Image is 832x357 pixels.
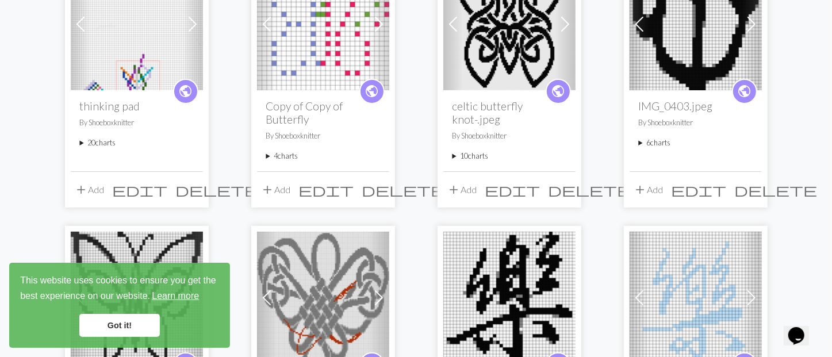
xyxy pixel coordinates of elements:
[447,182,461,198] span: add
[672,183,727,197] i: Edit
[630,17,762,28] a: IMG_0403.jpeg
[79,314,160,337] a: dismiss cookie message
[453,130,566,141] p: By Shoeboxknitter
[545,179,635,201] button: Delete
[299,183,354,197] i: Edit
[176,182,259,198] span: delete
[71,179,109,201] button: Add
[365,80,379,103] i: public
[630,291,762,302] a: Celtic Butterfly v1
[453,151,566,162] summary: 10charts
[634,182,647,198] span: add
[365,82,379,100] span: public
[257,17,389,28] a: Butterfly
[178,82,193,100] span: public
[731,179,822,201] button: Delete
[299,182,354,198] span: edit
[80,99,194,113] h2: thinking pad
[485,182,540,198] span: edit
[172,179,263,201] button: Delete
[113,182,168,198] span: edit
[362,182,445,198] span: delete
[358,179,449,201] button: Delete
[443,17,576,28] a: celtic butterfly knot-.jpeg
[668,179,731,201] button: Edit
[9,263,230,348] div: cookieconsent
[481,179,545,201] button: Edit
[639,137,753,148] summary: 6charts
[109,179,172,201] button: Edit
[150,287,201,305] a: learn more about cookies
[295,179,358,201] button: Edit
[639,99,753,113] h2: IMG_0403.jpeg
[266,151,380,162] summary: 4charts
[630,179,668,201] button: Add
[80,137,194,148] summary: 20charts
[173,79,198,104] a: public
[453,99,566,126] h2: celtic butterfly knot-.jpeg
[257,291,389,302] a: butterfly chinese knot.png
[71,17,203,28] a: 30x48
[261,182,275,198] span: add
[737,80,752,103] i: public
[20,274,219,305] span: This website uses cookies to ensure you get the best experience on our website.
[113,183,168,197] i: Edit
[732,79,757,104] a: public
[443,179,481,201] button: Add
[80,117,194,128] p: By Shoeboxknitter
[266,99,380,126] h2: Copy of Copy of Butterfly
[178,80,193,103] i: public
[75,182,89,198] span: add
[735,182,818,198] span: delete
[639,117,753,128] p: By Shoeboxknitter
[266,130,380,141] p: By Shoeboxknitter
[551,82,565,100] span: public
[672,182,727,198] span: edit
[549,182,631,198] span: delete
[359,79,385,104] a: public
[443,291,576,302] a: 樂.gif
[551,80,565,103] i: public
[784,311,821,346] iframe: chat widget
[737,82,752,100] span: public
[485,183,540,197] i: Edit
[257,179,295,201] button: Add
[546,79,571,104] a: public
